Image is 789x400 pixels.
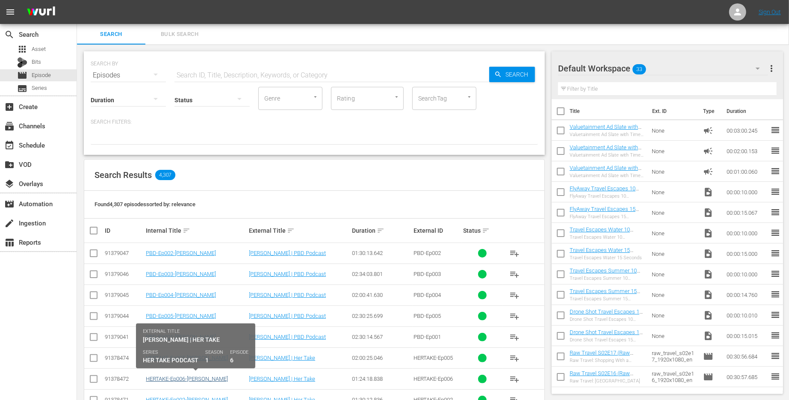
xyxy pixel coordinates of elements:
span: HERTAKE-Ep006 [414,376,453,382]
a: Travel Escapes Water 10 Seconds_1 [570,226,633,239]
div: 02:00:25.046 [352,355,411,361]
a: PBD-Ep005-[PERSON_NAME] [146,313,216,319]
span: playlist_add [509,374,520,384]
a: Valuetainment Ad Slate with Timer 2 Minute [570,144,641,157]
td: 00:03:00.245 [723,120,770,141]
span: playlist_add [509,332,520,342]
span: Automation [4,199,15,209]
div: Drone Shot Travel Escapes 10 Seconds [570,317,645,322]
td: None [648,202,700,223]
span: Create [4,102,15,112]
span: Ad [703,146,713,156]
span: Video [703,228,713,238]
span: reorder [770,145,780,156]
div: 91378474 [105,355,143,361]
td: raw_travel_s02e16_1920x1080_en [648,367,700,387]
div: 91379045 [105,292,143,298]
span: playlist_add [509,353,520,363]
span: VOD [4,160,15,170]
div: Travel Escapes Water 15 Seconds [570,255,645,261]
button: Search [489,67,535,82]
div: Bits [17,57,27,68]
div: Valuetainment Ad Slate with Timer 2 Minute [570,152,645,158]
a: [PERSON_NAME] | PBD Podcast [249,271,326,277]
div: 02:30:14.567 [352,334,411,340]
span: Asset [32,45,46,53]
td: None [648,141,700,161]
span: Episode [703,351,713,361]
span: Video [703,249,713,259]
a: Valuetainment Ad Slate with Timer 3 Minute [570,124,641,136]
div: 91379044 [105,313,143,319]
a: [PERSON_NAME] | PBD Podcast [249,334,326,340]
button: Open [393,93,401,101]
a: Travel Escapes Summer 15 Seconds [570,288,640,301]
th: Duration [721,99,773,123]
td: None [648,182,700,202]
button: Open [311,93,319,101]
div: Default Workspace [558,56,768,80]
span: HERTAKE-Ep005 [414,355,453,361]
span: more_vert [766,63,777,74]
span: Schedule [4,140,15,151]
div: 01:30:13.642 [352,250,411,256]
a: Sign Out [759,9,781,15]
a: PBD-Ep001-[PERSON_NAME] [146,334,216,340]
div: 91379041 [105,334,143,340]
p: Search Filters: [91,119,538,126]
button: playlist_add [504,327,525,347]
td: 00:00:10.000 [723,264,770,284]
a: [PERSON_NAME] | Her Take [249,355,315,361]
a: [PERSON_NAME] | Her Take [249,376,315,382]
div: Raw Travel: Shopping With a Purpose [570,358,645,363]
div: External Title [249,225,349,236]
span: menu [5,7,15,17]
div: 91378472 [105,376,143,382]
div: External ID [414,227,461,234]
span: sort [287,227,295,234]
span: 4,307 [155,170,175,180]
td: 00:30:56.684 [723,346,770,367]
button: playlist_add [504,369,525,389]
div: 02:00:41.630 [352,292,411,298]
span: reorder [770,330,780,341]
a: FlyAway Travel Escapes 10 Seconds [570,185,639,198]
td: None [648,284,700,305]
span: Search [4,30,15,40]
td: None [648,223,700,243]
div: Duration [352,225,411,236]
img: ans4CAIJ8jUAAAAAAAAAAAAAAAAAAAAAAAAgQb4GAAAAAAAAAAAAAAAAAAAAAAAAJMjXAAAAAAAAAAAAAAAAAAAAAAAAgAT5G... [21,2,62,22]
span: Video [703,187,713,197]
span: Video [703,310,713,320]
span: Found 4,307 episodes sorted by: relevance [95,201,195,207]
span: reorder [770,351,780,361]
th: Ext. ID [647,99,698,123]
span: PBD-Ep005 [414,313,441,319]
a: Drone Shot Travel Escapes 15 Seconds [570,329,643,342]
span: reorder [770,371,780,382]
a: Drone Shot Travel Escapes 10 Seconds [570,308,643,321]
div: FlyAway Travel Escapes 15 Seconds [570,214,645,219]
td: 00:00:10.000 [723,223,770,243]
span: reorder [770,310,780,320]
td: 00:00:15.067 [723,202,770,223]
a: PBD-Ep003-[PERSON_NAME] [146,271,216,277]
a: FlyAway Travel Escapes 15 Seconds [570,206,639,219]
span: sort [183,227,190,234]
td: None [648,264,700,284]
button: playlist_add [504,348,525,368]
span: Episode [17,70,27,80]
span: sort [482,227,490,234]
span: reorder [770,125,780,135]
span: Ingestion [4,218,15,228]
button: Open [465,93,473,101]
span: PBD-Ep001 [414,334,441,340]
td: raw_travel_s02e17_1920x1080_en [648,346,700,367]
span: Reports [4,237,15,248]
span: Bulk Search [151,30,209,39]
div: Valuetainment Ad Slate with Timer 1 Minute [570,173,645,178]
th: Title [570,99,647,123]
td: 00:00:15.000 [723,243,770,264]
span: 33 [632,60,646,78]
span: reorder [770,187,780,197]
